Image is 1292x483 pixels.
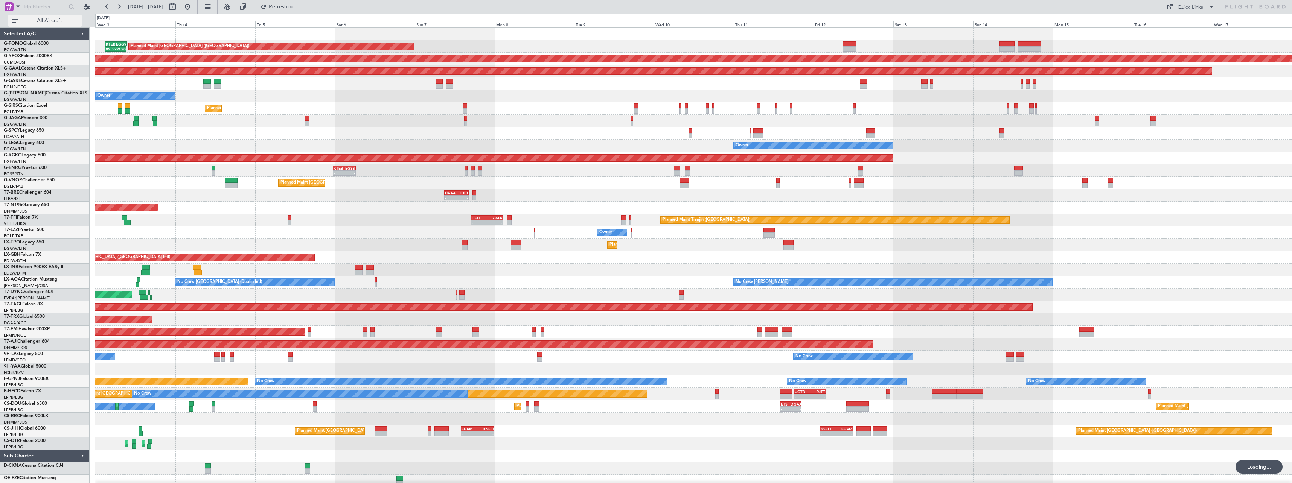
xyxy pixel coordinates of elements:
[177,276,262,288] div: No Crew [GEOGRAPHIC_DATA] (Dublin Intl)
[4,277,21,282] span: LX-AOA
[8,15,82,27] button: All Aircraft
[4,228,19,232] span: T7-LZZI
[4,357,26,363] a: LFMD/CEQ
[795,389,810,394] div: UGTB
[4,171,24,177] a: EGSS/STN
[4,265,63,269] a: LX-INBFalcon 900EX EASy II
[4,320,27,326] a: DGAA/ACC
[810,394,825,399] div: -
[4,116,47,120] a: G-JAGAPhenom 300
[4,377,49,381] a: F-GPNJFalcon 900EX
[4,166,21,170] span: G-ENRG
[116,47,126,51] div: 09:20 Z
[4,66,66,71] a: G-GAALCessna Citation XLS+
[4,122,26,127] a: EGGW/LTN
[4,308,23,313] a: LFPB/LBG
[4,54,21,58] span: G-YFOX
[4,476,56,480] a: OE-FZECitation Mustang
[97,15,110,21] div: [DATE]
[4,178,22,182] span: G-VNOR
[1178,4,1203,11] div: Quick Links
[4,426,46,431] a: CS-JHHGlobal 6000
[20,18,79,23] span: All Aircraft
[4,463,64,468] a: D-CKNACessna Citation CJ4
[4,270,26,276] a: EDLW/DTM
[4,314,45,319] a: T7-TRXGlobal 6500
[4,159,26,164] a: EGGW/LTN
[4,401,21,406] span: CS-DOU
[4,302,43,307] a: T7-EAGLFalcon 8X
[4,290,53,294] a: T7-DYNChallenger 604
[1078,425,1197,437] div: Planned Maint [GEOGRAPHIC_DATA] ([GEOGRAPHIC_DATA])
[334,171,344,175] div: -
[4,97,26,102] a: EGGW/LTN
[4,339,50,344] a: T7-AJIChallenger 604
[128,3,163,10] span: [DATE] - [DATE]
[4,389,20,393] span: F-HECD
[4,91,87,96] a: G-[PERSON_NAME]Cessna Citation XLS
[1158,401,1277,412] div: Planned Maint [GEOGRAPHIC_DATA] ([GEOGRAPHIC_DATA])
[4,414,20,418] span: CS-RRC
[4,352,43,356] a: 9H-LPZLegacy 500
[117,401,236,412] div: Planned Maint [GEOGRAPHIC_DATA] ([GEOGRAPHIC_DATA])
[4,401,47,406] a: CS-DOUGlobal 6500
[836,427,852,431] div: EHAM
[654,21,734,27] div: Wed 10
[456,191,468,195] div: LJLJ
[445,191,456,195] div: UAAA
[791,407,801,411] div: -
[4,103,18,108] span: G-SIRS
[821,427,836,431] div: KSFO
[257,376,274,387] div: No Crew
[736,140,748,151] div: Owner
[4,41,23,46] span: G-FOMO
[4,295,50,301] a: EVRA/[PERSON_NAME]
[472,216,487,220] div: LIEO
[4,414,48,418] a: CS-RRCFalcon 900LX
[4,203,49,207] a: T7-N1960Legacy 650
[1236,460,1283,474] div: Loading...
[4,277,58,282] a: LX-AOACitation Mustang
[1162,1,1218,13] button: Quick Links
[4,290,21,294] span: T7-DYN
[116,42,126,46] div: EGGW
[4,463,22,468] span: D-CKNA
[4,439,20,443] span: CS-DTR
[4,190,52,195] a: T7-BREChallenger 604
[335,21,415,27] div: Sat 6
[734,21,814,27] div: Thu 11
[456,196,468,200] div: -
[268,4,300,9] span: Refreshing...
[4,240,44,245] a: LX-TROLegacy 650
[4,302,22,307] span: T7-EAGL
[4,221,26,226] a: VHHH/HKG
[4,215,17,220] span: T7-FFI
[516,401,635,412] div: Planned Maint [GEOGRAPHIC_DATA] ([GEOGRAPHIC_DATA])
[462,427,477,431] div: EHAM
[487,216,502,220] div: ZBAA
[4,377,20,381] span: F-GPNJ
[175,21,255,27] div: Thu 4
[106,42,116,46] div: KTEB
[4,141,20,145] span: G-LEGC
[495,21,574,27] div: Mon 8
[4,233,23,239] a: EGLF/FAB
[344,166,355,170] div: EGSS
[789,376,806,387] div: No Crew
[4,258,26,264] a: EDLW/DTM
[4,407,23,413] a: LFPB/LBG
[4,283,48,289] a: [PERSON_NAME]/QSA
[134,388,151,399] div: No Crew
[4,327,18,331] span: T7-EMI
[4,395,23,400] a: LFPB/LBG
[96,21,175,27] div: Wed 3
[4,314,19,319] span: T7-TRX
[207,103,326,114] div: Planned Maint [GEOGRAPHIC_DATA] ([GEOGRAPHIC_DATA])
[1133,21,1213,27] div: Tue 16
[4,426,20,431] span: CS-JHH
[821,431,836,436] div: -
[4,109,23,115] a: EGLF/FAB
[4,72,26,77] a: EGGW/LTN
[4,389,41,393] a: F-HECDFalcon 7X
[4,79,21,83] span: G-GARE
